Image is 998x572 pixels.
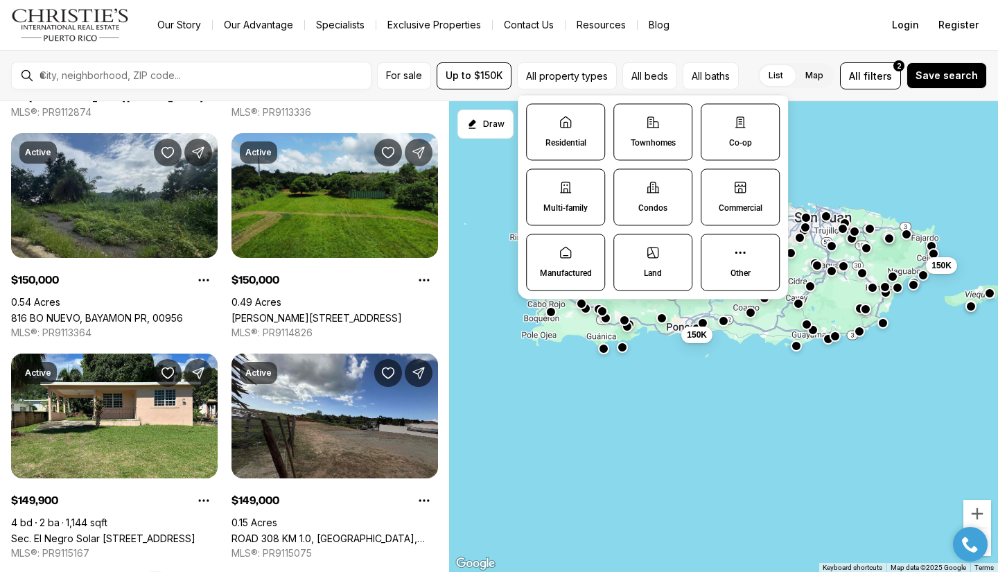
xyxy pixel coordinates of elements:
[386,70,422,81] span: For sale
[849,69,861,83] span: All
[231,92,438,103] a: Lot 7 Km 61 PR-3 Int DAGUAO WARD, CEIBA PR, 00735
[884,11,927,39] button: Login
[11,8,130,42] img: logo
[916,70,978,81] span: Save search
[11,92,218,103] a: Bo. Maná CARR. 802 KM 2.5, COROZAL PR, 00783
[540,268,592,279] p: Manufactured
[146,15,212,35] a: Our Story
[864,69,892,83] span: filters
[374,139,402,166] button: Save Property: CARR 490
[907,62,987,89] button: Save search
[938,19,979,31] span: Register
[638,15,681,35] a: Blog
[25,147,51,158] p: Active
[184,359,212,387] button: Share Property
[687,329,707,340] span: 150K
[892,19,919,31] span: Login
[25,367,51,379] p: Active
[758,63,794,88] label: List
[410,487,438,514] button: Property options
[245,147,272,158] p: Active
[437,62,511,89] button: Up to $150K
[493,15,565,35] button: Contact Us
[231,532,438,544] a: ROAD 308 KM 1.0, CABO ROJO PR, 00623
[931,260,952,271] span: 150K
[730,268,751,279] p: Other
[683,62,739,89] button: All baths
[729,137,752,148] p: Co-op
[374,359,402,387] button: Save Property: ROAD 308 KM 1.0
[11,532,195,544] a: Sec. El Negro Solar 106 BO CAMINO NUEVO, YABUCOA PR, 00767
[405,139,432,166] button: Share Property
[840,62,901,89] button: Allfilters2
[545,137,586,148] p: Residential
[543,202,588,214] p: Multi-family
[517,62,617,89] button: All property types
[644,268,662,279] p: Land
[457,110,514,139] button: Start drawing
[891,564,966,571] span: Map data ©2025 Google
[963,500,991,528] button: Zoom in
[930,11,987,39] button: Register
[184,139,212,166] button: Share Property
[154,139,182,166] button: Save Property: 816 BO NUEVO
[897,60,902,71] span: 2
[154,359,182,387] button: Save Property: Sec. El Negro Solar 106 BO CAMINO NUEVO
[622,62,677,89] button: All beds
[566,15,637,35] a: Resources
[926,257,957,274] button: 150K
[446,70,502,81] span: Up to $150K
[190,266,218,294] button: Property options
[631,137,676,148] p: Townhomes
[305,15,376,35] a: Specialists
[376,15,492,35] a: Exclusive Properties
[681,327,712,343] button: 150K
[638,202,667,214] p: Condos
[410,266,438,294] button: Property options
[245,367,272,379] p: Active
[377,62,431,89] button: For sale
[231,312,402,324] a: CARR 490, HATO ARRIBA, ARECIBO PR, 00612
[719,202,762,214] p: Commercial
[11,312,183,324] a: 816 BO NUEVO, BAYAMON PR, 00956
[794,63,834,88] label: Map
[405,359,432,387] button: Share Property
[213,15,304,35] a: Our Advantage
[190,487,218,514] button: Property options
